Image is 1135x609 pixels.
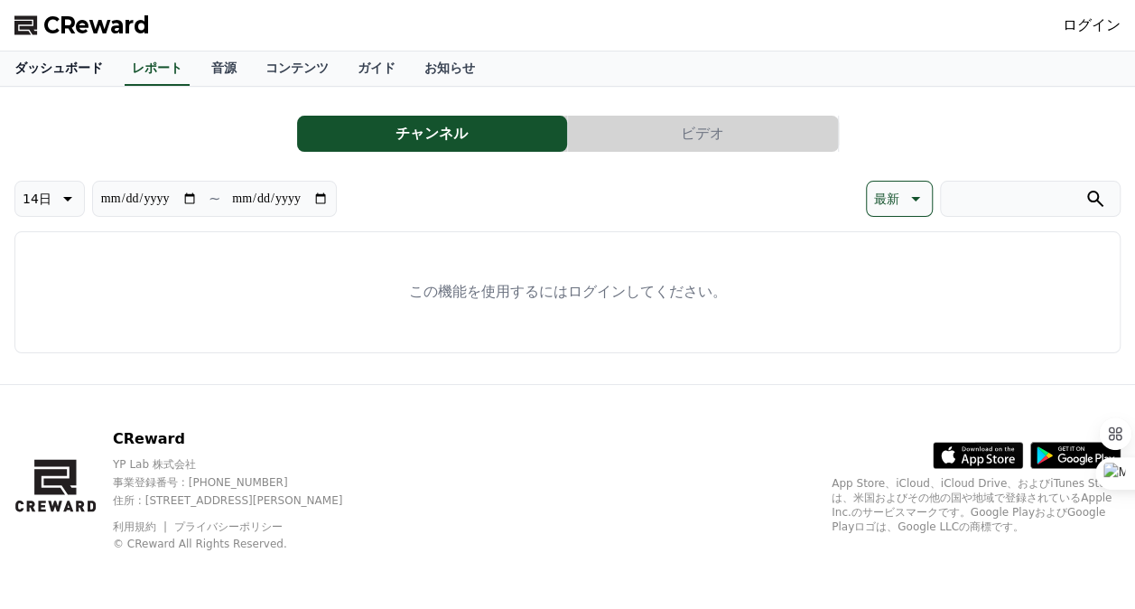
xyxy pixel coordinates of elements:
[1063,14,1121,36] a: ログイン
[267,508,312,522] span: Settings
[46,508,78,522] span: Home
[568,116,838,152] button: ビデオ
[233,481,347,526] a: Settings
[297,116,568,152] a: チャンネル
[5,481,119,526] a: Home
[174,520,283,533] a: プライバシーポリシー
[209,188,220,210] p: ~
[113,537,374,551] p: © CReward All Rights Reserved.
[113,493,374,508] p: 住所 : [STREET_ADDRESS][PERSON_NAME]
[343,52,410,86] a: ガイド
[23,186,51,211] p: 14日
[197,52,251,86] a: 音源
[113,475,374,490] p: 事業登録番号 : [PHONE_NUMBER]
[125,52,190,86] a: レポート
[119,481,233,526] a: Messages
[832,476,1121,534] p: App Store、iCloud、iCloud Drive、およびiTunes Storeは、米国およびその他の国や地域で登録されているApple Inc.のサービスマークです。Google P...
[410,52,489,86] a: お知らせ
[568,116,839,152] a: ビデオ
[874,186,899,211] p: 最新
[150,509,203,523] span: Messages
[113,428,374,450] p: CReward
[113,457,374,472] p: YP Lab 株式会社
[409,281,727,303] p: この機能を使用するにはログインしてください。
[251,52,343,86] a: コンテンツ
[14,181,85,217] button: 14日
[14,11,150,40] a: CReward
[866,181,933,217] button: 最新
[113,520,170,533] a: 利用規約
[43,11,150,40] span: CReward
[297,116,567,152] button: チャンネル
